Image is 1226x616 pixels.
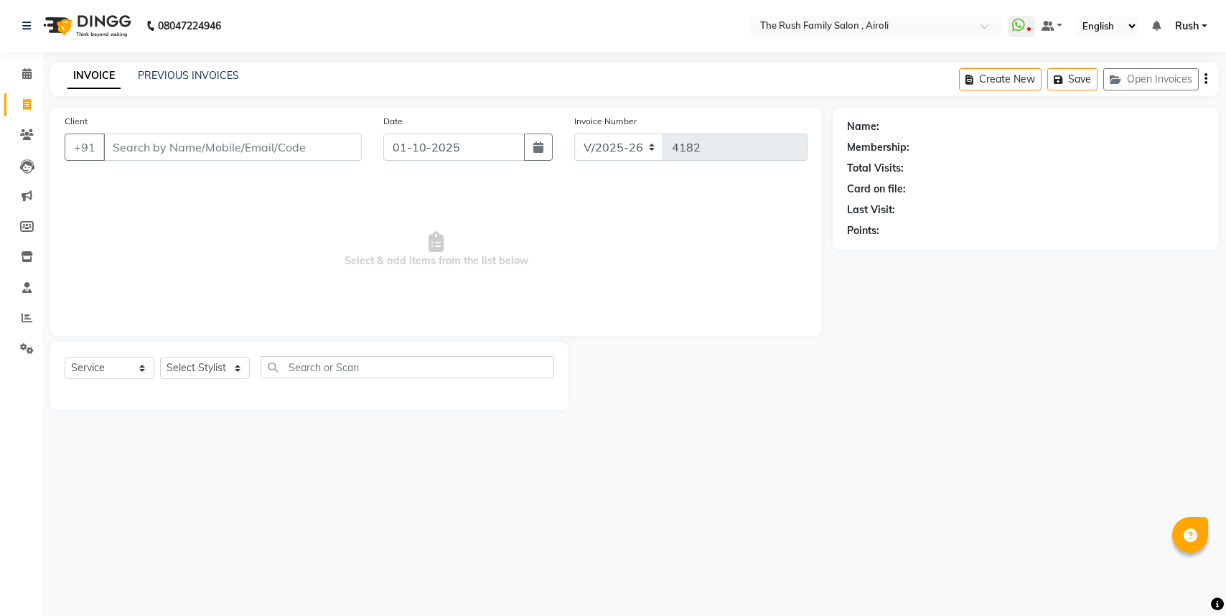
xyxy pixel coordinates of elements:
[67,63,121,89] a: INVOICE
[847,182,906,197] div: Card on file:
[1166,559,1212,602] iframe: chat widget
[158,6,221,46] b: 08047224946
[1047,68,1098,90] button: Save
[847,119,879,134] div: Name:
[37,6,135,46] img: logo
[138,69,239,82] a: PREVIOUS INVOICES
[847,223,879,238] div: Points:
[65,115,88,128] label: Client
[847,202,895,218] div: Last Visit:
[1175,19,1199,34] span: Rush
[847,140,909,155] div: Membership:
[103,134,362,161] input: Search by Name/Mobile/Email/Code
[65,134,105,161] button: +91
[65,178,808,322] span: Select & add items from the list below
[1103,68,1199,90] button: Open Invoices
[383,115,403,128] label: Date
[959,68,1042,90] button: Create New
[574,115,637,128] label: Invoice Number
[261,356,554,378] input: Search or Scan
[847,161,904,176] div: Total Visits:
